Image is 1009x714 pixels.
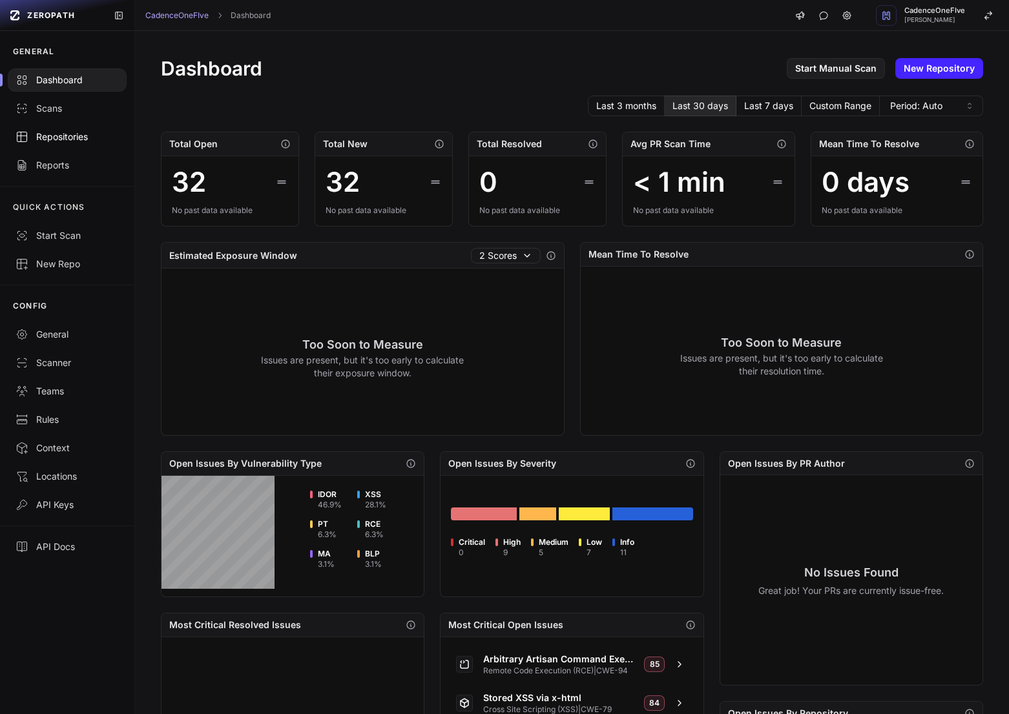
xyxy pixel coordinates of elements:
div: Dashboard [16,74,119,87]
div: 28.1 % [365,500,386,510]
div: 3.1 % [365,559,382,569]
p: QUICK ACTIONS [13,202,85,212]
button: Last 30 days [665,96,736,116]
span: Arbitrary Artisan Command Execution [483,653,634,666]
div: Reports [16,159,119,172]
span: XSS [365,489,386,500]
div: New Repo [16,258,119,270]
span: Critical [459,537,485,547]
span: Stored XSS via x-html [483,691,634,704]
div: Locations [16,470,119,483]
div: Go to issues list [519,507,556,520]
div: 9 [503,547,521,558]
span: CadenceOneFIve [904,7,965,14]
p: Issues are present, but it's too early to calculate their resolution time. [680,352,883,378]
div: 3.1 % [318,559,335,569]
div: 0 [479,167,497,198]
button: 2 Scores [471,248,541,263]
div: 11 [620,547,634,558]
button: Last 3 months [588,96,665,116]
h2: Estimated Exposure Window [169,249,297,262]
div: General [16,328,119,341]
a: Dashboard [231,10,271,21]
div: Scans [16,102,119,115]
h2: Mean Time To Resolve [819,138,919,150]
span: 85 [644,657,665,672]
h2: Most Critical Resolved Issues [169,618,301,631]
div: 5 [539,547,568,558]
div: Go to issues list [559,507,610,520]
p: CONFIG [13,301,47,311]
div: 46.9 % [318,500,342,510]
div: 32 [172,167,206,198]
span: PT [318,519,337,529]
a: ZEROPATH [5,5,103,26]
div: Scanner [16,356,119,369]
span: Info [620,537,634,547]
svg: chevron right, [215,11,224,20]
h2: Total Open [169,138,218,150]
div: No past data available [633,205,784,216]
div: Rules [16,413,119,426]
span: Low [587,537,602,547]
div: < 1 min [633,167,725,198]
h3: No Issues Found [758,564,944,582]
div: No past data available [822,205,973,216]
button: Custom Range [802,96,880,116]
span: RCE [365,519,384,529]
span: High [503,537,521,547]
a: CadenceOneFIve [145,10,209,21]
span: BLP [365,549,382,559]
button: Last 7 days [736,96,802,116]
a: Arbitrary Artisan Command Execution Remote Code Execution (RCE)|CWE-94 85 [448,648,695,681]
h2: Open Issues By Severity [448,457,556,470]
span: [PERSON_NAME] [904,17,965,23]
div: API Keys [16,498,119,511]
div: API Docs [16,540,119,553]
h2: Open Issues By PR Author [728,457,845,470]
span: 84 [644,695,665,711]
div: No past data available [326,205,442,216]
h2: Open Issues By Vulnerability Type [169,457,322,470]
div: No past data available [172,205,288,216]
a: Start Manual Scan [787,58,885,79]
h2: Mean Time To Resolve [588,248,689,261]
nav: breadcrumb [145,10,271,21]
div: 6.3 % [318,529,337,540]
div: Teams [16,385,119,398]
h2: Most Critical Open Issues [448,618,563,631]
h2: Avg PR Scan Time [630,138,711,150]
span: Remote Code Execution (RCE) | CWE-94 [483,666,634,676]
div: 0 days [822,167,910,198]
p: Great job! Your PRs are currently issue-free. [758,584,944,597]
div: No past data available [479,205,596,216]
div: Context [16,442,119,454]
p: GENERAL [13,46,54,57]
span: IDOR [318,489,342,500]
div: 6.3 % [365,529,384,540]
a: New Repository [895,58,983,79]
div: Repositories [16,130,119,143]
h3: Too Soon to Measure [680,334,883,352]
svg: caret sort, [964,101,975,111]
div: Go to issues list [612,507,693,520]
h1: Dashboard [161,57,262,80]
div: 32 [326,167,360,198]
span: Medium [539,537,568,547]
span: Period: Auto [890,99,942,112]
p: Issues are present, but it's too early to calculate their exposure window. [261,354,464,380]
div: Go to issues list [451,507,517,520]
div: 0 [459,547,485,558]
h3: Too Soon to Measure [261,336,464,354]
div: 7 [587,547,602,558]
span: MA [318,549,335,559]
h2: Total New [323,138,368,150]
span: ZEROPATH [27,10,75,21]
h2: Total Resolved [477,138,542,150]
div: Start Scan [16,229,119,242]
